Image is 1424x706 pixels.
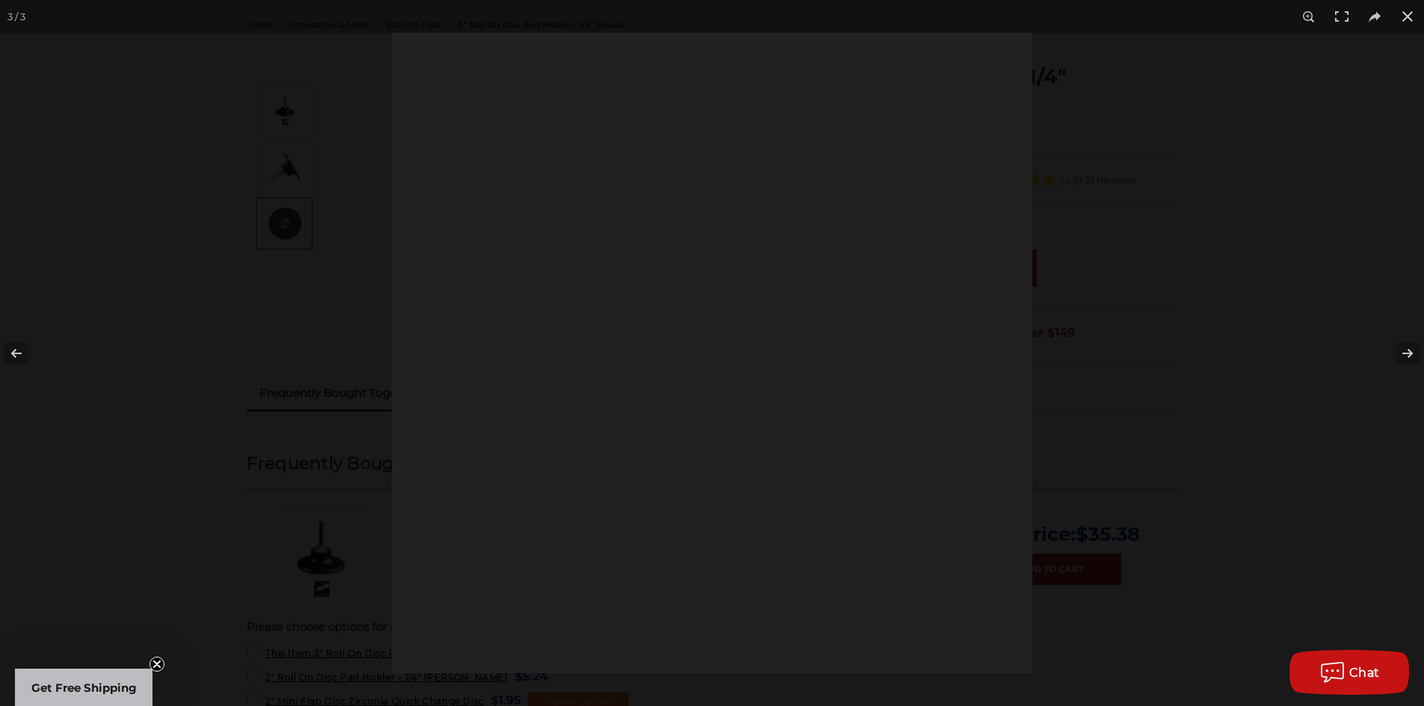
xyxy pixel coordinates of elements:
span: Get Free Shipping [31,681,137,695]
button: Close teaser [150,657,164,672]
button: Chat [1289,650,1409,695]
div: Get Free ShippingClose teaser [15,669,152,706]
button: Next (arrow right) [1372,316,1424,391]
span: Chat [1349,666,1380,680]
